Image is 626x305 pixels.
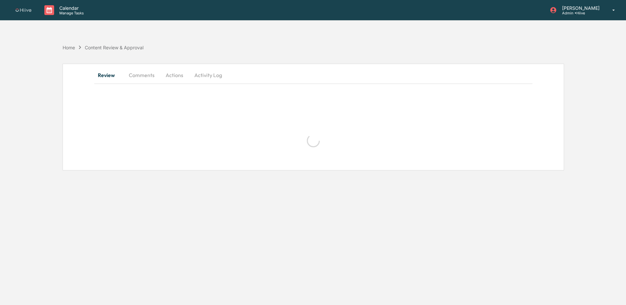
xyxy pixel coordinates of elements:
[63,45,75,50] div: Home
[85,45,143,50] div: Content Review & Approval
[557,5,603,11] p: [PERSON_NAME]
[189,67,227,83] button: Activity Log
[54,11,87,15] p: Manage Tasks
[94,67,532,83] div: secondary tabs example
[557,11,603,15] p: Admin • Hiive
[124,67,160,83] button: Comments
[16,8,31,12] img: logo
[54,5,87,11] p: Calendar
[94,67,124,83] button: Review
[160,67,189,83] button: Actions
